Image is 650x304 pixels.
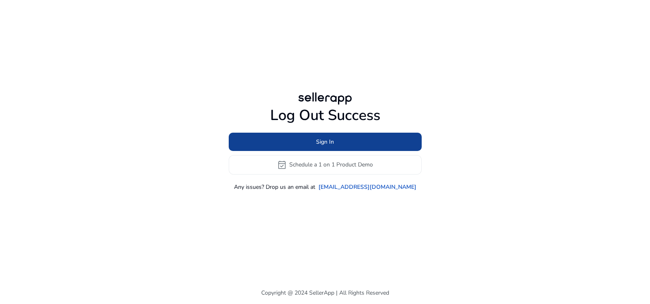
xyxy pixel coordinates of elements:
p: Any issues? Drop us an email at [234,183,315,191]
span: event_available [277,160,287,170]
button: event_availableSchedule a 1 on 1 Product Demo [229,155,422,175]
a: [EMAIL_ADDRESS][DOMAIN_NAME] [318,183,416,191]
span: Sign In [316,138,334,146]
button: Sign In [229,133,422,151]
h1: Log Out Success [229,107,422,124]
